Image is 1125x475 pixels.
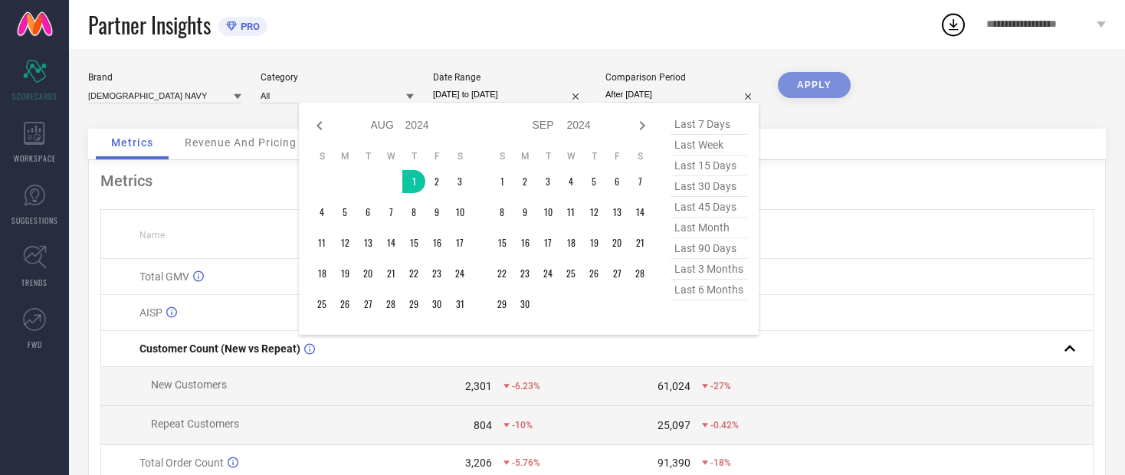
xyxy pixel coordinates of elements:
td: Sat Aug 03 2024 [448,170,471,193]
span: last month [671,218,747,238]
span: last 30 days [671,176,747,197]
div: Next month [633,116,651,135]
td: Sat Aug 17 2024 [448,231,471,254]
th: Thursday [582,150,605,162]
th: Friday [425,150,448,162]
td: Fri Sep 13 2024 [605,201,628,224]
span: last week [671,135,747,156]
td: Fri Sep 27 2024 [605,262,628,285]
td: Sun Sep 08 2024 [490,201,513,224]
th: Friday [605,150,628,162]
td: Thu Aug 15 2024 [402,231,425,254]
td: Mon Aug 19 2024 [333,262,356,285]
th: Thursday [402,150,425,162]
td: Tue Aug 27 2024 [356,293,379,316]
td: Wed Aug 21 2024 [379,262,402,285]
td: Thu Sep 19 2024 [582,231,605,254]
td: Tue Aug 20 2024 [356,262,379,285]
span: -0.42% [710,420,739,431]
div: 3,206 [465,457,492,469]
div: 2,301 [465,380,492,392]
span: Name [139,230,165,241]
span: -27% [710,381,731,391]
div: Comparison Period [605,72,759,83]
span: -5.76% [512,457,540,468]
input: Select comparison period [605,87,759,103]
td: Mon Sep 16 2024 [513,231,536,254]
td: Sat Sep 07 2024 [628,170,651,193]
td: Thu Aug 01 2024 [402,170,425,193]
span: New Customers [151,378,227,391]
td: Mon Aug 12 2024 [333,231,356,254]
span: Metrics [111,136,153,149]
td: Thu Aug 22 2024 [402,262,425,285]
span: -6.23% [512,381,540,391]
td: Fri Sep 06 2024 [605,170,628,193]
th: Saturday [628,150,651,162]
span: AISP [139,306,162,319]
span: last 45 days [671,197,747,218]
td: Fri Aug 09 2024 [425,201,448,224]
th: Sunday [310,150,333,162]
th: Sunday [490,150,513,162]
span: -18% [710,457,731,468]
td: Wed Sep 11 2024 [559,201,582,224]
td: Mon Sep 09 2024 [513,201,536,224]
td: Sun Aug 04 2024 [310,201,333,224]
input: Select date range [433,87,586,103]
div: Date Range [433,72,586,83]
td: Fri Sep 20 2024 [605,231,628,254]
td: Sat Aug 10 2024 [448,201,471,224]
td: Sun Sep 22 2024 [490,262,513,285]
span: Total Order Count [139,457,224,469]
td: Thu Aug 29 2024 [402,293,425,316]
td: Wed Sep 04 2024 [559,170,582,193]
span: Total GMV [139,270,189,283]
div: 804 [474,419,492,431]
td: Fri Aug 02 2024 [425,170,448,193]
td: Thu Sep 12 2024 [582,201,605,224]
span: -10% [512,420,533,431]
td: Wed Sep 25 2024 [559,262,582,285]
span: WORKSPACE [14,152,56,164]
span: SUGGESTIONS [11,215,58,226]
td: Sun Aug 25 2024 [310,293,333,316]
td: Wed Aug 14 2024 [379,231,402,254]
div: Previous month [310,116,329,135]
th: Monday [513,150,536,162]
span: Customer Count (New vs Repeat) [139,342,300,355]
td: Tue Sep 24 2024 [536,262,559,285]
td: Sun Aug 18 2024 [310,262,333,285]
span: PRO [237,21,260,32]
td: Sat Aug 31 2024 [448,293,471,316]
th: Saturday [448,150,471,162]
td: Tue Sep 10 2024 [536,201,559,224]
th: Wednesday [379,150,402,162]
span: last 7 days [671,114,747,135]
th: Wednesday [559,150,582,162]
th: Tuesday [356,150,379,162]
span: last 15 days [671,156,747,176]
td: Fri Aug 23 2024 [425,262,448,285]
span: Repeat Customers [151,418,239,430]
span: Partner Insights [88,9,211,41]
div: Category [261,72,414,83]
span: FWD [28,339,42,350]
span: last 90 days [671,238,747,259]
td: Wed Sep 18 2024 [559,231,582,254]
span: TRENDS [21,277,48,288]
td: Wed Aug 28 2024 [379,293,402,316]
div: 25,097 [658,419,690,431]
td: Mon Sep 30 2024 [513,293,536,316]
td: Sat Sep 21 2024 [628,231,651,254]
td: Sat Aug 24 2024 [448,262,471,285]
td: Sun Aug 11 2024 [310,231,333,254]
td: Sun Sep 01 2024 [490,170,513,193]
td: Thu Sep 05 2024 [582,170,605,193]
td: Tue Sep 03 2024 [536,170,559,193]
span: Revenue And Pricing [185,136,297,149]
td: Sun Sep 29 2024 [490,293,513,316]
div: Brand [88,72,241,83]
td: Mon Sep 23 2024 [513,262,536,285]
td: Wed Aug 07 2024 [379,201,402,224]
